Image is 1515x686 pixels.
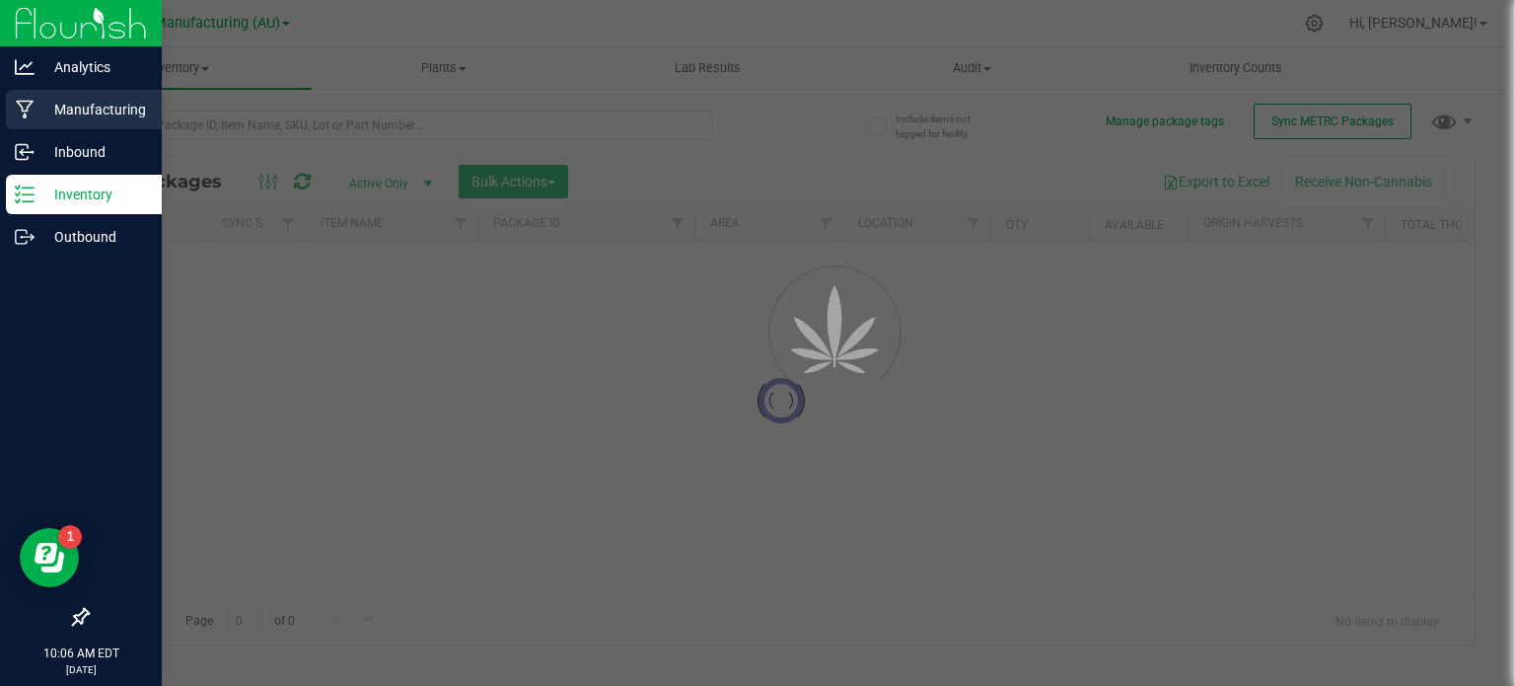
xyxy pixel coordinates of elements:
inline-svg: Inventory [15,185,35,204]
inline-svg: Inbound [15,142,35,162]
inline-svg: Manufacturing [15,100,35,119]
p: Analytics [35,55,153,79]
p: Outbound [35,225,153,249]
p: Inbound [35,140,153,164]
p: 10:06 AM EDT [9,645,153,662]
p: Manufacturing [35,98,153,121]
p: Inventory [35,183,153,206]
iframe: Resource center unread badge [58,525,82,549]
p: [DATE] [9,662,153,677]
inline-svg: Outbound [15,227,35,247]
inline-svg: Analytics [15,57,35,77]
iframe: Resource center [20,528,79,587]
